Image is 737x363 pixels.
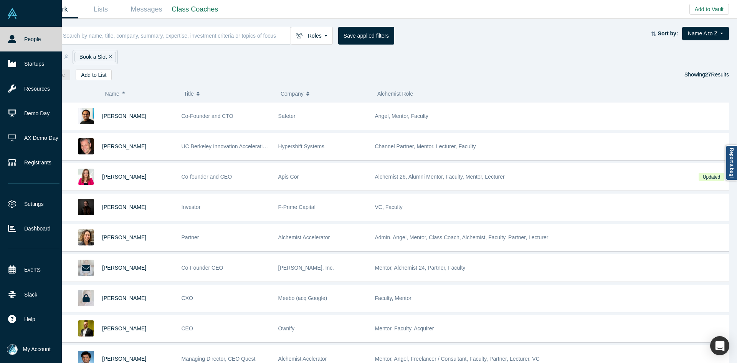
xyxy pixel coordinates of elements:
[182,265,223,271] span: Co-Founder CEO
[102,174,146,180] a: [PERSON_NAME]
[102,113,146,119] a: [PERSON_NAME]
[375,204,403,210] span: VC, Faculty
[375,295,411,301] span: Faculty, Mentor
[78,0,124,18] a: Lists
[182,234,199,240] span: Partner
[182,356,256,362] span: Managing Director, CEO Quest
[184,86,273,102] button: Title
[375,265,466,271] span: Mentor, Alchemist 24, Partner, Faculty
[291,27,333,45] button: Roles
[684,70,729,80] div: Showing
[74,52,116,62] div: Book a Slot
[278,325,295,332] span: Ownify
[689,4,729,15] button: Add to Vault
[24,315,35,323] span: Help
[375,325,434,332] span: Mentor, Faculty, Acquirer
[182,113,233,119] span: Co-Founder and CTO
[107,53,112,61] button: Remove Filter
[278,113,296,119] span: Safeter
[682,27,729,40] button: Name A to Z
[705,71,729,78] span: Results
[338,27,394,45] button: Save applied filters
[7,344,51,355] button: My Account
[278,204,316,210] span: F-Prime Capital
[278,143,325,149] span: Hypershift Systems
[124,0,169,18] a: Messages
[375,143,476,149] span: Channel Partner, Mentor, Lecturer, Faculty
[78,108,94,124] img: Anand Das's Profile Image
[182,295,193,301] span: CXO
[78,138,94,154] img: Andre Marquis's Profile Image
[184,86,194,102] span: Title
[105,86,119,102] span: Name
[375,174,505,180] span: Alchemist 26, Alumni Mentor, Faculty, Mentor, Lecturer
[375,113,428,119] span: Angel, Mentor, Faculty
[281,86,369,102] button: Company
[182,143,348,149] span: UC Berkeley Innovation Acceleration Group, CEO Hypershift Systems
[102,143,146,149] a: [PERSON_NAME]
[78,199,94,215] img: Betsy Mulé's Profile Image
[182,174,232,180] span: Co-founder and CEO
[658,30,678,36] strong: Sort by:
[7,8,18,19] img: Alchemist Vault Logo
[375,356,540,362] span: Mentor, Angel, Freelancer / Consultant, Faculty, Partner, Lecturer, VC
[62,27,291,45] input: Search by name, title, company, summary, expertise, investment criteria or topics of focus
[102,356,146,362] a: [PERSON_NAME]
[23,345,51,353] span: My Account
[725,145,737,181] a: Report a bug!
[76,70,112,80] button: Add to List
[278,234,330,240] span: Alchemist Accelerator
[169,0,221,18] a: Class Coaches
[102,234,146,240] a: [PERSON_NAME]
[377,91,413,97] span: Alchemist Role
[78,169,94,185] img: Anna Cheniuntai's Profile Image
[278,295,327,301] span: Meebo (acq Google)
[278,356,327,362] span: Alchemist Acclerator
[78,320,94,336] img: Frank Rohde's Profile Image
[78,229,94,245] img: Christy Canida's Profile Image
[182,325,193,332] span: CEO
[375,234,549,240] span: Admin, Angel, Mentor, Class Coach, Alchemist, Faculty, Partner, Lecturer
[102,265,146,271] a: [PERSON_NAME]
[278,265,334,271] span: [PERSON_NAME], Inc.
[182,204,201,210] span: Investor
[281,86,304,102] span: Company
[7,344,18,355] img: Mia Scott's Account
[705,71,711,78] strong: 27
[102,325,146,332] a: [PERSON_NAME]
[102,204,146,210] a: [PERSON_NAME]
[102,295,146,301] a: [PERSON_NAME]
[699,173,724,181] span: Updated
[278,174,299,180] span: Apis Cor
[105,86,176,102] button: Name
